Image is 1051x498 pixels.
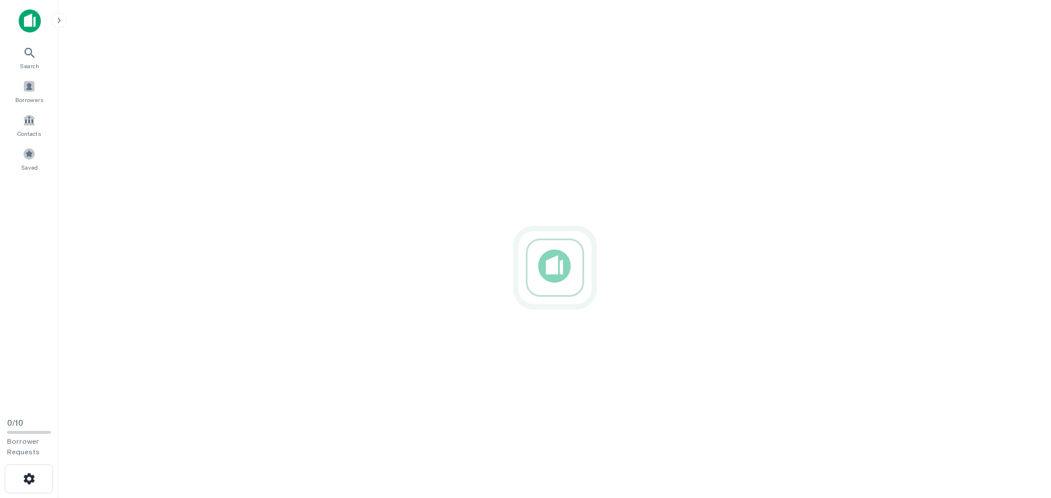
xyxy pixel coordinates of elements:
span: Borrowers [15,95,43,104]
a: Saved [4,143,55,174]
span: Saved [21,163,38,172]
span: Search [20,61,39,71]
span: 0 / 10 [7,419,23,427]
img: capitalize-icon.png [19,9,41,33]
span: Contacts [18,129,41,138]
a: Borrowers [4,75,55,107]
span: Borrower Requests [7,437,40,456]
a: Contacts [4,109,55,141]
a: Search [4,41,55,73]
